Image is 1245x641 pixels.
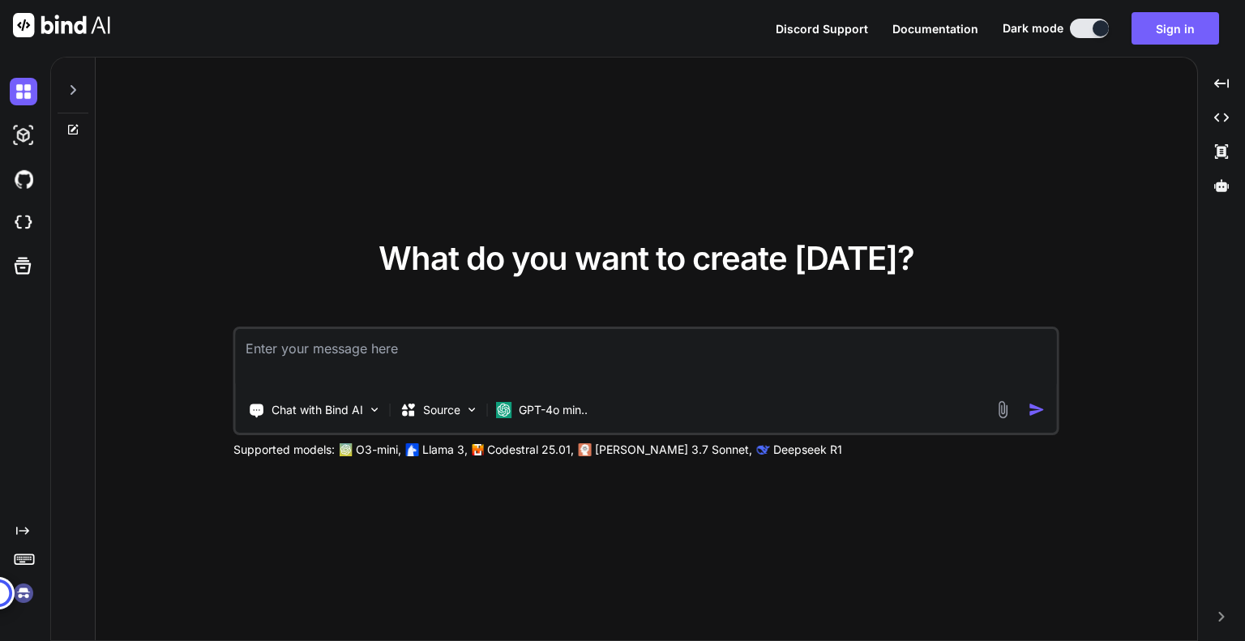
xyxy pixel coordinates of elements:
p: Chat with Bind AI [272,402,363,418]
p: Deepseek R1 [773,442,842,458]
img: cloudideIcon [10,209,37,237]
img: darkAi-studio [10,122,37,149]
p: Codestral 25.01, [487,442,574,458]
img: Llama2 [406,443,419,456]
img: Bind AI [13,13,110,37]
p: Source [423,402,460,418]
img: icon [1029,401,1046,418]
img: Mistral-AI [473,444,484,455]
p: Supported models: [233,442,335,458]
span: Discord Support [776,22,868,36]
p: [PERSON_NAME] 3.7 Sonnet, [595,442,752,458]
p: GPT-4o min.. [519,402,588,418]
img: signin [10,579,37,607]
span: Dark mode [1003,20,1063,36]
img: claude [757,443,770,456]
img: Pick Tools [368,403,382,417]
img: githubDark [10,165,37,193]
button: Discord Support [776,20,868,37]
span: Documentation [892,22,978,36]
button: Documentation [892,20,978,37]
img: GPT-4o mini [496,402,512,418]
span: What do you want to create [DATE]? [379,238,914,278]
p: O3-mini, [356,442,401,458]
img: attachment [994,400,1012,419]
img: claude [579,443,592,456]
img: GPT-4 [340,443,353,456]
img: darkChat [10,78,37,105]
button: Sign in [1132,12,1219,45]
p: Llama 3, [422,442,468,458]
img: Pick Models [465,403,479,417]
